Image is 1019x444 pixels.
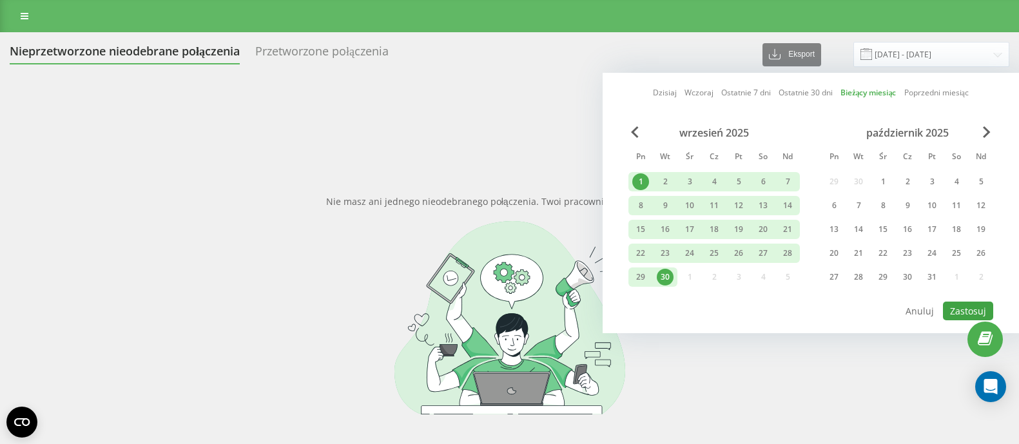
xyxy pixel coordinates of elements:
[920,267,944,287] div: pt 31 paź 2025
[755,245,772,262] div: 27
[920,244,944,263] div: pt 24 paź 2025
[632,221,649,238] div: 15
[973,197,989,214] div: 12
[944,172,969,191] div: sob 4 paź 2025
[681,221,698,238] div: 17
[826,269,842,285] div: 27
[628,126,800,139] div: wrzesień 2025
[826,245,842,262] div: 20
[922,148,942,168] abbr: piątek
[653,220,677,239] div: wt 16 wrz 2025
[875,269,891,285] div: 29
[895,196,920,215] div: czw 9 paź 2025
[726,244,751,263] div: pt 26 wrz 2025
[730,197,747,214] div: 12
[875,245,891,262] div: 22
[10,44,240,64] div: Nieprzetworzone nieodebrane połączenia
[653,244,677,263] div: wt 23 wrz 2025
[975,371,1006,402] div: Open Intercom Messenger
[628,244,653,263] div: pon 22 wrz 2025
[969,196,993,215] div: ndz 12 paź 2025
[850,221,867,238] div: 14
[632,173,649,190] div: 1
[898,148,917,168] abbr: czwartek
[677,220,702,239] div: śr 17 wrz 2025
[653,172,677,191] div: wt 2 wrz 2025
[871,267,895,287] div: śr 29 paź 2025
[684,86,713,99] a: Wczoraj
[677,172,702,191] div: śr 3 wrz 2025
[677,244,702,263] div: śr 24 wrz 2025
[632,269,649,285] div: 29
[826,221,842,238] div: 13
[628,196,653,215] div: pon 8 wrz 2025
[706,221,723,238] div: 18
[875,173,891,190] div: 1
[947,148,966,168] abbr: sobota
[775,196,800,215] div: ndz 14 wrz 2025
[948,245,965,262] div: 25
[775,244,800,263] div: ndz 28 wrz 2025
[871,196,895,215] div: śr 8 paź 2025
[779,173,796,190] div: 7
[822,126,993,139] div: październik 2025
[948,173,965,190] div: 4
[628,220,653,239] div: pon 15 wrz 2025
[775,220,800,239] div: ndz 21 wrz 2025
[899,269,916,285] div: 30
[846,267,871,287] div: wt 28 paź 2025
[944,196,969,215] div: sob 11 paź 2025
[632,245,649,262] div: 22
[657,269,674,285] div: 30
[822,244,846,263] div: pon 20 paź 2025
[702,244,726,263] div: czw 25 wrz 2025
[657,173,674,190] div: 2
[822,220,846,239] div: pon 13 paź 2025
[255,44,389,64] div: Przetworzone połączenia
[895,172,920,191] div: czw 2 paź 2025
[983,126,991,138] span: Next Month
[726,172,751,191] div: pt 5 wrz 2025
[924,173,940,190] div: 3
[943,302,993,320] button: Zastosuj
[875,197,891,214] div: 8
[730,245,747,262] div: 26
[721,86,771,99] a: Ostatnie 7 dni
[871,172,895,191] div: śr 1 paź 2025
[898,302,941,320] button: Anuluj
[895,220,920,239] div: czw 16 paź 2025
[778,148,797,168] abbr: niedziela
[751,220,775,239] div: sob 20 wrz 2025
[775,172,800,191] div: ndz 7 wrz 2025
[680,148,699,168] abbr: środa
[779,86,833,99] a: Ostatnie 30 dni
[751,196,775,215] div: sob 13 wrz 2025
[944,220,969,239] div: sob 18 paź 2025
[653,86,677,99] a: Dzisiaj
[681,197,698,214] div: 10
[751,244,775,263] div: sob 27 wrz 2025
[657,245,674,262] div: 23
[730,173,747,190] div: 5
[969,172,993,191] div: ndz 5 paź 2025
[729,148,748,168] abbr: piątek
[904,86,969,99] a: Poprzedni miesiąc
[873,148,893,168] abbr: środa
[850,245,867,262] div: 21
[969,244,993,263] div: ndz 26 paź 2025
[899,245,916,262] div: 23
[973,245,989,262] div: 26
[920,220,944,239] div: pt 17 paź 2025
[840,86,896,99] a: Bieżący miesiąc
[850,197,867,214] div: 7
[653,196,677,215] div: wt 9 wrz 2025
[653,267,677,287] div: wt 30 wrz 2025
[779,197,796,214] div: 14
[706,173,723,190] div: 4
[924,245,940,262] div: 24
[899,197,916,214] div: 9
[655,148,675,168] abbr: wtorek
[924,269,940,285] div: 31
[846,196,871,215] div: wt 7 paź 2025
[704,148,724,168] abbr: czwartek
